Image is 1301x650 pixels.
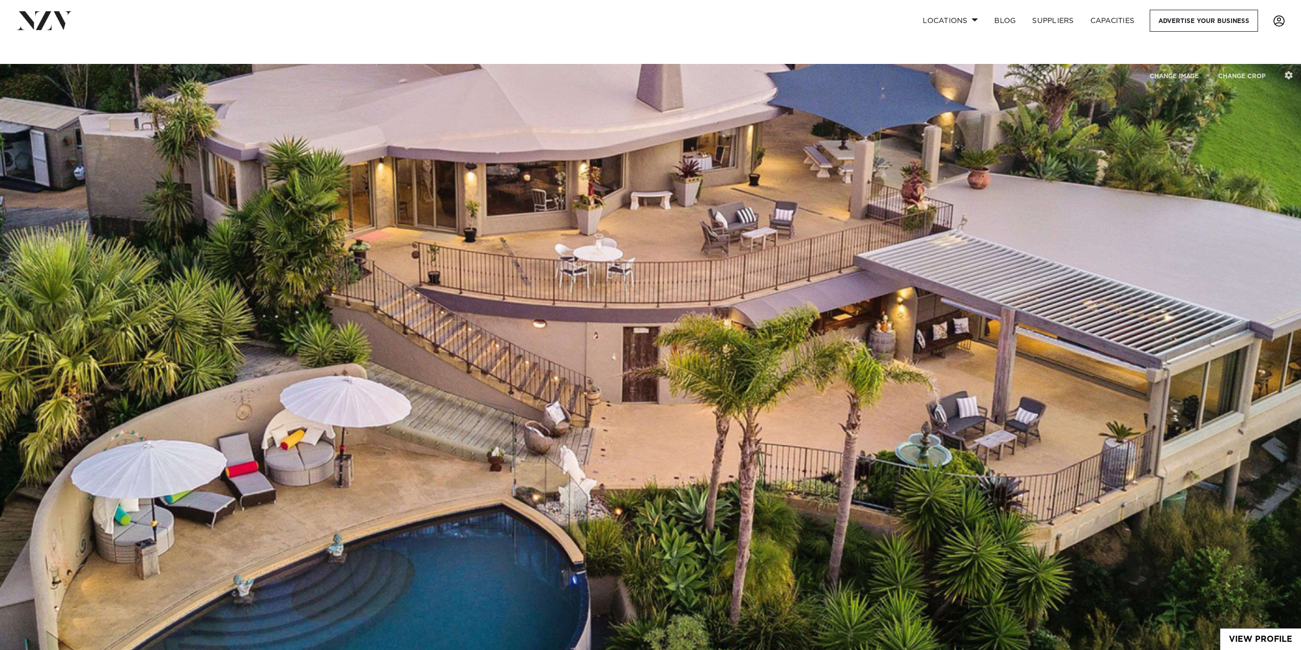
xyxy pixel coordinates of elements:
img: nzv-logo.png [16,11,72,30]
a: BLOG [986,10,1024,32]
button: CHANGE CROP [1209,65,1274,87]
a: Capacities [1082,10,1143,32]
a: Advertise your business [1150,10,1258,32]
a: Locations [915,10,986,32]
a: View Profile [1220,629,1301,650]
a: SUPPLIERS [1024,10,1082,32]
button: CHANGE IMAGE [1141,65,1207,87]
